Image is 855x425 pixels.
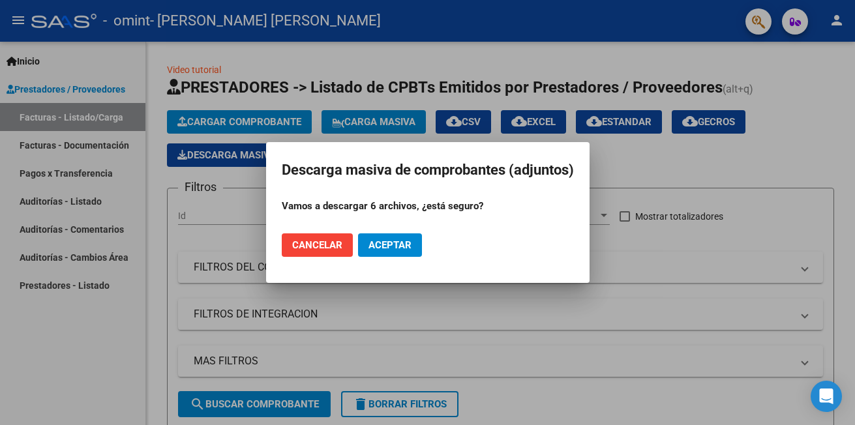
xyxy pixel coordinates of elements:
[282,233,353,257] button: Cancelar
[292,239,342,251] span: Cancelar
[368,239,412,251] span: Aceptar
[811,381,842,412] div: Open Intercom Messenger
[282,199,574,214] p: Vamos a descargar 6 archivos, ¿está seguro?
[358,233,422,257] button: Aceptar
[282,158,574,183] h2: Descarga masiva de comprobantes (adjuntos)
